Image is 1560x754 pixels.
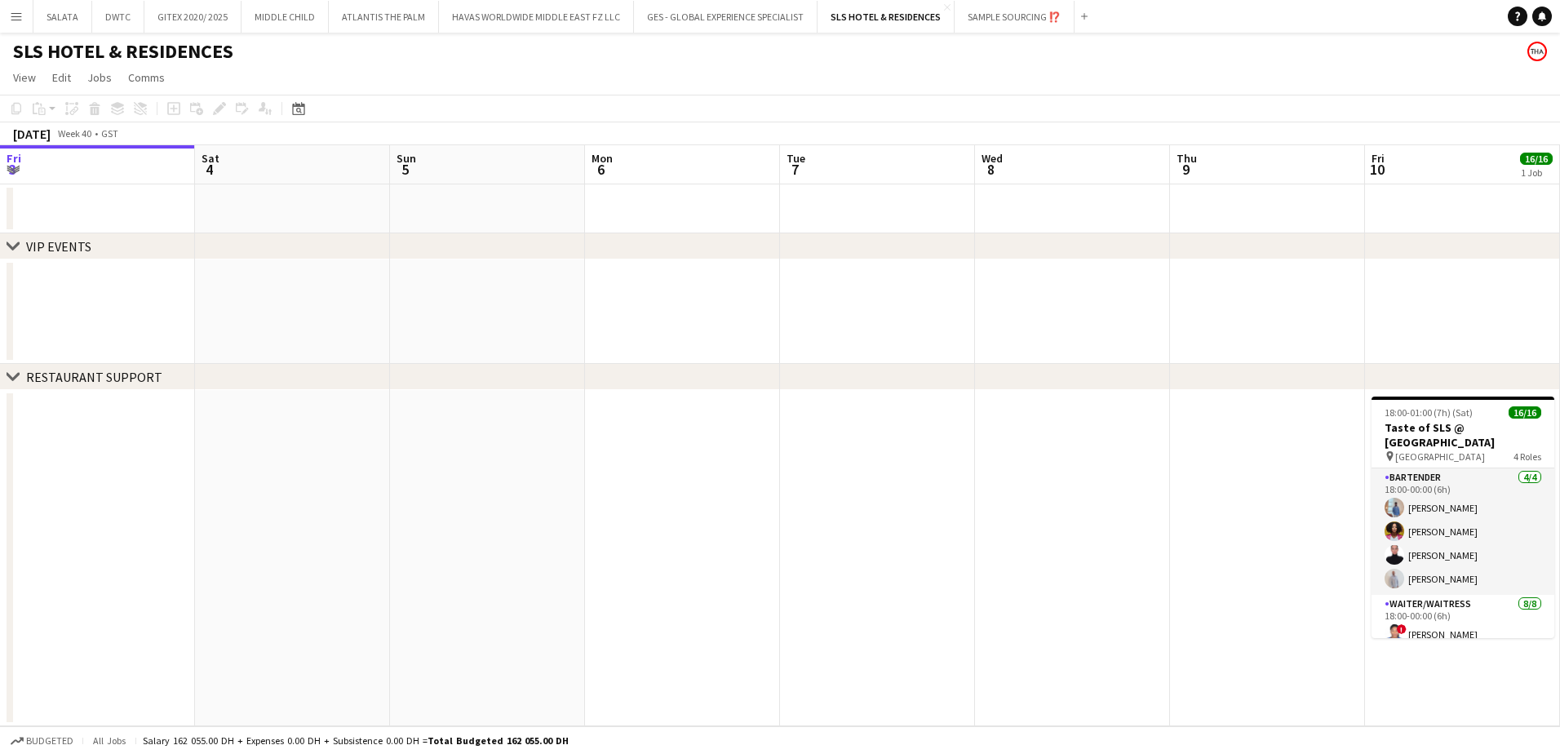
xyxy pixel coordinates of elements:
[1509,406,1541,419] span: 16/16
[397,151,416,166] span: Sun
[1372,397,1554,638] app-job-card: 18:00-01:00 (7h) (Sat)16/16Taste of SLS @ [GEOGRAPHIC_DATA] [GEOGRAPHIC_DATA]4 RolesBartender4/41...
[202,151,219,166] span: Sat
[1520,153,1553,165] span: 16/16
[8,732,76,750] button: Budgeted
[955,1,1075,33] button: SAMPLE SOURCING ⁉️
[90,734,129,747] span: All jobs
[128,70,165,85] span: Comms
[4,160,21,179] span: 3
[1385,406,1473,419] span: 18:00-01:00 (7h) (Sat)
[26,238,91,255] div: VIP EVENTS
[979,160,1003,179] span: 8
[7,67,42,88] a: View
[26,369,162,385] div: RESTAURANT SUPPORT
[1372,151,1385,166] span: Fri
[329,1,439,33] button: ATLANTIS THE PALM
[7,151,21,166] span: Fri
[1177,151,1197,166] span: Thu
[1395,450,1485,463] span: [GEOGRAPHIC_DATA]
[242,1,329,33] button: MIDDLE CHILD
[46,67,78,88] a: Edit
[13,39,233,64] h1: SLS HOTEL & RESIDENCES
[33,1,92,33] button: SALATA
[81,67,118,88] a: Jobs
[13,126,51,142] div: [DATE]
[143,734,569,747] div: Salary 162 055.00 DH + Expenses 0.00 DH + Subsistence 0.00 DH =
[982,151,1003,166] span: Wed
[199,160,219,179] span: 4
[1372,420,1554,450] h3: Taste of SLS @ [GEOGRAPHIC_DATA]
[92,1,144,33] button: DWTC
[428,734,569,747] span: Total Budgeted 162 055.00 DH
[52,70,71,85] span: Edit
[787,151,805,166] span: Tue
[1174,160,1197,179] span: 9
[26,735,73,747] span: Budgeted
[144,1,242,33] button: GITEX 2020/ 2025
[1369,160,1385,179] span: 10
[87,70,112,85] span: Jobs
[784,160,805,179] span: 7
[634,1,818,33] button: GES - GLOBAL EXPERIENCE SPECIALIST
[1521,166,1552,179] div: 1 Job
[439,1,634,33] button: HAVAS WORLDWIDE MIDDLE EAST FZ LLC
[1513,450,1541,463] span: 4 Roles
[13,70,36,85] span: View
[122,67,171,88] a: Comms
[1397,624,1407,634] span: !
[1527,42,1547,61] app-user-avatar: THA_Sales Team
[589,160,613,179] span: 6
[54,127,95,140] span: Week 40
[1372,468,1554,595] app-card-role: Bartender4/418:00-00:00 (6h)[PERSON_NAME][PERSON_NAME][PERSON_NAME][PERSON_NAME]
[818,1,955,33] button: SLS HOTEL & RESIDENCES
[394,160,416,179] span: 5
[592,151,613,166] span: Mon
[101,127,118,140] div: GST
